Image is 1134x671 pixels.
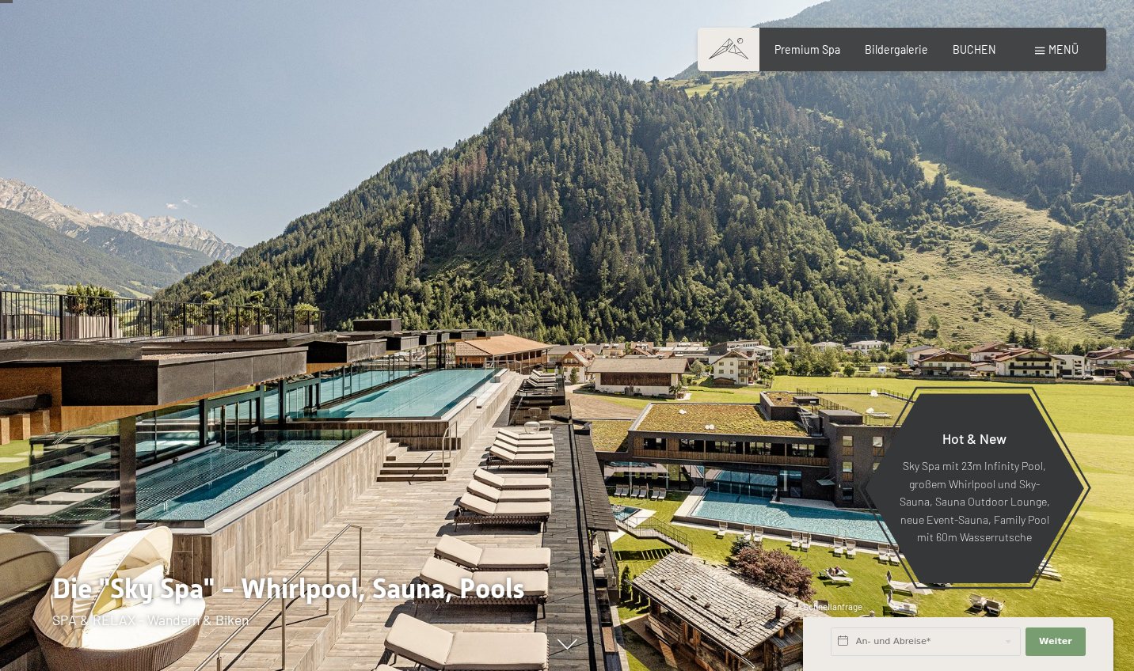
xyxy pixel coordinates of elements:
[899,457,1050,547] p: Sky Spa mit 23m Infinity Pool, großem Whirlpool und Sky-Sauna, Sauna Outdoor Lounge, neue Event-S...
[864,392,1085,584] a: Hot & New Sky Spa mit 23m Infinity Pool, großem Whirlpool und Sky-Sauna, Sauna Outdoor Lounge, ne...
[953,43,996,56] a: BUCHEN
[774,43,840,56] a: Premium Spa
[942,430,1007,447] span: Hot & New
[865,43,928,56] a: Bildergalerie
[1039,635,1072,648] span: Weiter
[1026,627,1086,656] button: Weiter
[803,601,862,612] span: Schnellanfrage
[1048,43,1079,56] span: Menü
